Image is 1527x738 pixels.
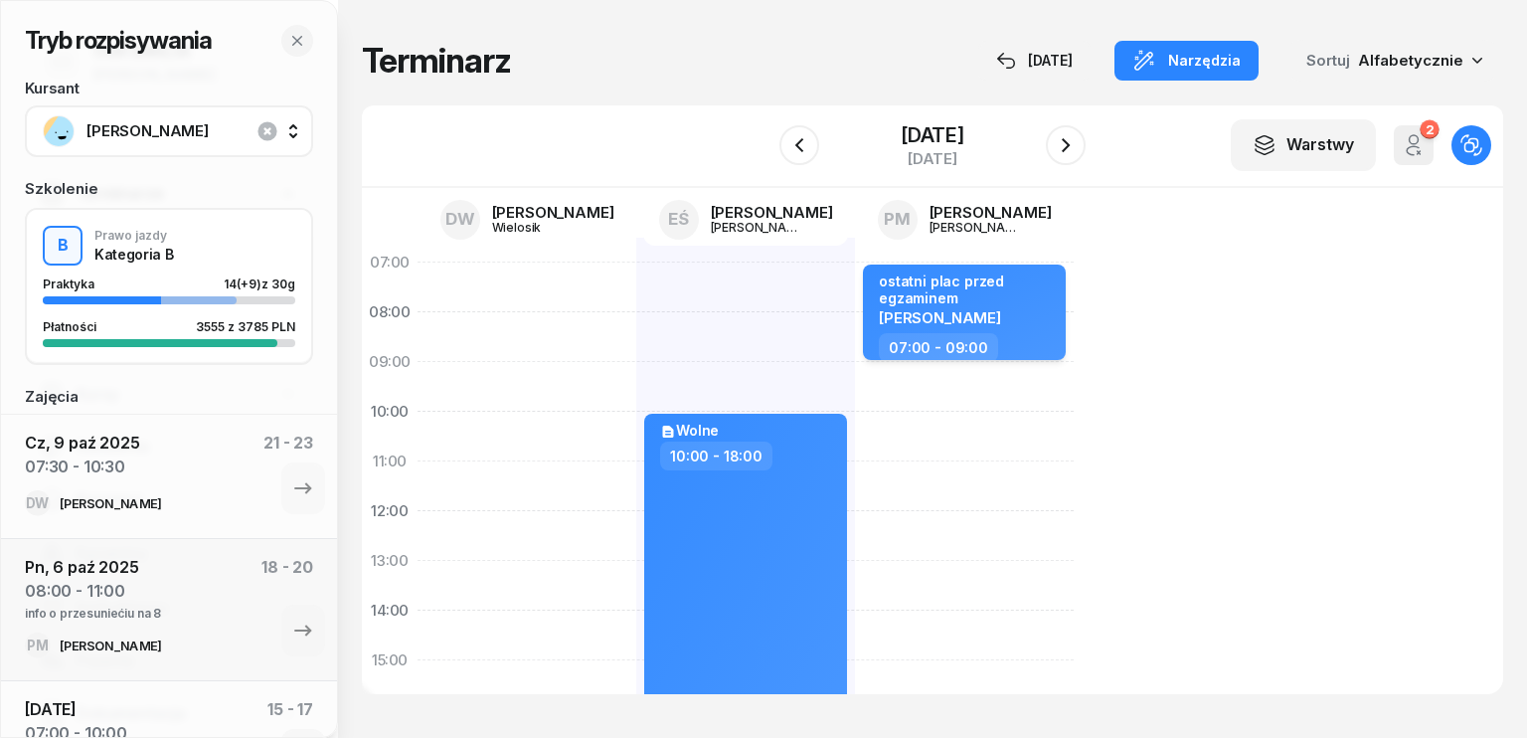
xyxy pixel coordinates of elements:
div: 11:00 [362,437,418,486]
div: 10:00 - 18:00 [660,442,772,470]
div: 07:00 - 09:00 [879,333,998,362]
div: [PERSON_NAME] [60,639,161,651]
button: Warstwy [1231,119,1376,171]
button: 2 [1394,125,1434,165]
div: [DATE] [25,697,127,721]
a: EŚ[PERSON_NAME][PERSON_NAME] [643,194,849,246]
div: 12:00 [362,486,418,536]
div: [PERSON_NAME] [930,221,1025,234]
div: 07:30 - 10:30 [25,455,140,478]
div: Wolne [660,422,719,440]
div: 14 z 30g [224,277,295,290]
div: [DATE] [996,49,1073,73]
a: DW[PERSON_NAME]Wielosik [424,194,630,246]
div: 08:00 - 11:00 [25,579,161,603]
div: 14:00 [362,586,418,636]
span: Sortuj [1306,48,1354,74]
button: [DATE] [978,41,1091,81]
span: [PERSON_NAME] [879,308,1001,327]
button: Narzędzia [1114,41,1259,81]
div: Cz, 9 paź 2025 [25,431,140,455]
div: Warstwy [1253,132,1354,158]
div: 21 - 23 [263,431,313,490]
div: 15:00 [362,636,418,685]
span: [PERSON_NAME] [86,118,295,144]
button: Sortuj Alfabetycznie [1282,40,1503,82]
div: info o przesuniećiu na 8 [25,603,161,620]
div: 08:00 [362,287,418,337]
span: PM [27,639,48,652]
div: [DATE] [901,125,964,145]
h2: Tryb rozpisywania [25,25,212,57]
div: 16:00 [362,685,418,735]
span: DW [26,496,50,510]
div: [PERSON_NAME] [711,221,806,234]
div: Wielosik [492,221,588,234]
span: EŚ [668,211,689,228]
div: Pn, 6 paź 2025 [25,555,161,579]
div: [PERSON_NAME] [60,497,161,510]
div: 18 - 20 [261,555,313,632]
span: (+9) [237,277,261,291]
h1: Terminarz [362,43,511,79]
div: ostatni plac przed egzaminem [879,273,1054,306]
span: DW [445,211,475,228]
span: Narzędzia [1168,49,1241,73]
div: 2 [1420,120,1439,139]
div: 13:00 [362,536,418,586]
div: [DATE] [901,151,964,166]
div: Płatności [43,320,108,333]
span: Praktyka [43,277,94,291]
a: PM[PERSON_NAME][PERSON_NAME] [862,194,1068,246]
span: PM [884,211,911,228]
button: BPrawo jazdyKategoria BPraktyka14(+9)z 30gPłatności3555 z 3785 PLN [27,210,311,363]
div: [PERSON_NAME] [492,205,614,220]
div: 07:00 [362,238,418,287]
span: Alfabetycznie [1358,51,1463,70]
div: 10:00 [362,387,418,437]
div: 3555 z 3785 PLN [196,320,295,333]
div: [PERSON_NAME] [930,205,1052,220]
div: [PERSON_NAME] [711,205,833,220]
div: 09:00 [362,337,418,387]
